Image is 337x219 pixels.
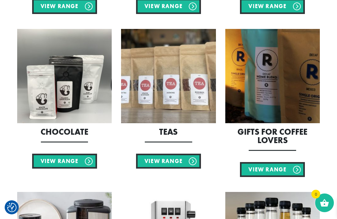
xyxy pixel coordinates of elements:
[225,128,320,145] h2: Gifts for Coffee Lovers
[121,29,216,123] img: Teas
[32,154,97,169] a: View Range
[17,128,112,136] h2: Chocolate
[136,154,201,169] a: View Range
[225,29,320,123] img: Gifts for Coffee Lovers
[121,128,216,136] h2: Teas
[7,203,17,212] button: Consent Preferences
[240,162,305,177] a: View Range
[7,203,17,212] img: Revisit consent button
[311,190,320,198] span: 0
[17,29,112,123] img: Chocolate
